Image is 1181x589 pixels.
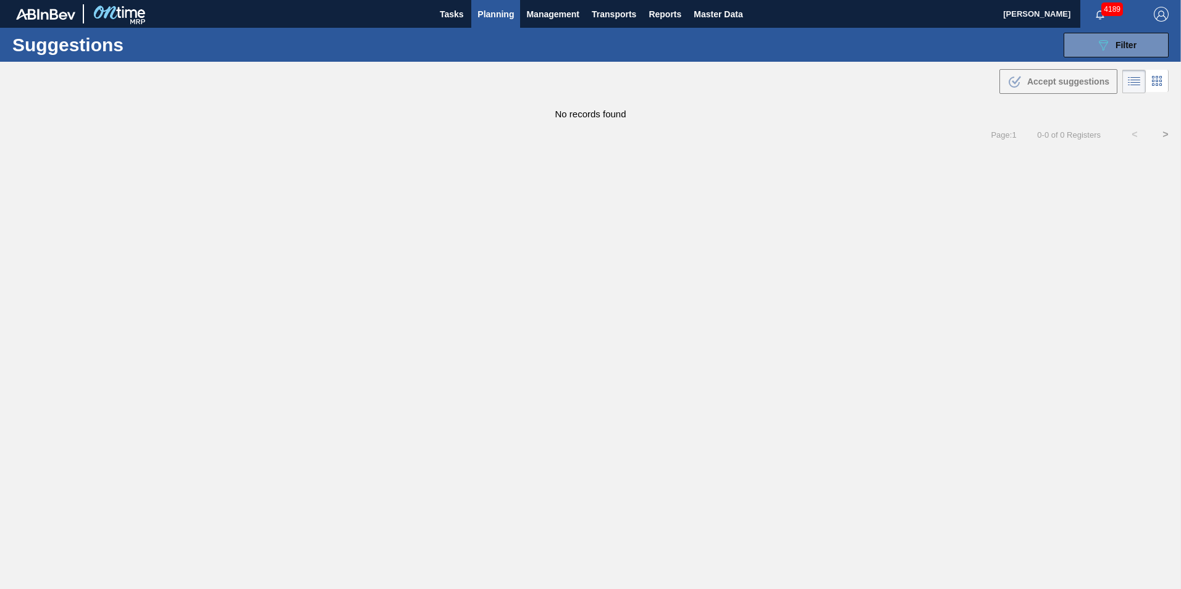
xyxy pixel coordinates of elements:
[1146,70,1169,93] div: Card Vision
[999,69,1117,94] button: Accept suggestions
[1035,130,1101,140] span: 0 - 0 of 0 Registers
[16,9,75,20] img: TNhmsLtSVTkK8tSr43FrP2fwEKptu5GPRR3wAAAABJRU5ErkJggg==
[592,7,636,22] span: Transports
[1122,70,1146,93] div: List Vision
[12,38,232,52] h1: Suggestions
[1116,40,1137,50] span: Filter
[526,7,579,22] span: Management
[1064,33,1169,57] button: Filter
[1080,6,1120,23] button: Notifications
[438,7,465,22] span: Tasks
[1154,7,1169,22] img: Logout
[1101,2,1123,16] span: 4189
[1027,77,1109,86] span: Accept suggestions
[1119,119,1150,150] button: <
[1150,119,1181,150] button: >
[694,7,742,22] span: Master Data
[649,7,681,22] span: Reports
[991,130,1016,140] span: Page : 1
[477,7,514,22] span: Planning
